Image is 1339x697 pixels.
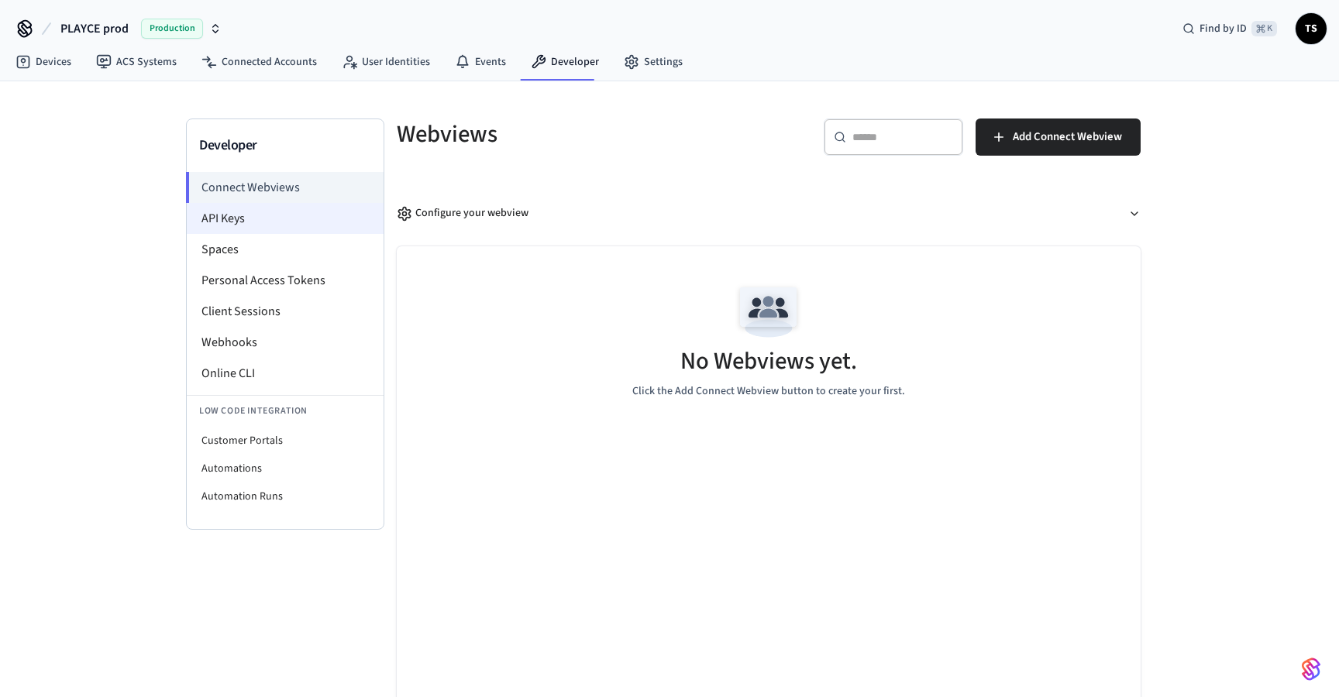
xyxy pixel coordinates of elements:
li: Personal Access Tokens [187,265,384,296]
button: Configure your webview [397,193,1141,234]
span: PLAYCE prod [60,19,129,38]
li: Client Sessions [187,296,384,327]
span: Add Connect Webview [1013,127,1122,147]
p: Click the Add Connect Webview button to create your first. [632,383,905,400]
button: TS [1296,13,1327,44]
li: Low Code Integration [187,395,384,427]
span: Production [141,19,203,39]
li: Online CLI [187,358,384,389]
h3: Developer [199,135,371,156]
li: Connect Webviews [186,172,384,203]
h5: No Webviews yet. [680,345,857,377]
span: TS [1297,15,1325,43]
li: Webhooks [187,327,384,358]
a: Settings [611,48,695,76]
a: User Identities [329,48,442,76]
li: Spaces [187,234,384,265]
div: Configure your webview [397,205,528,221]
a: Connected Accounts [189,48,329,76]
button: Add Connect Webview [976,118,1141,156]
img: SeamLogoGradient.69752ec5.svg [1302,657,1320,682]
img: Team Empty State [734,277,804,347]
li: Automations [187,455,384,482]
a: Events [442,48,518,76]
div: Find by ID⌘ K [1170,15,1289,43]
a: ACS Systems [84,48,189,76]
li: Customer Portals [187,427,384,455]
a: Devices [3,48,84,76]
span: ⌘ K [1251,21,1277,36]
li: API Keys [187,203,384,234]
a: Developer [518,48,611,76]
li: Automation Runs [187,482,384,510]
h5: Webviews [397,118,759,150]
span: Find by ID [1200,21,1247,36]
